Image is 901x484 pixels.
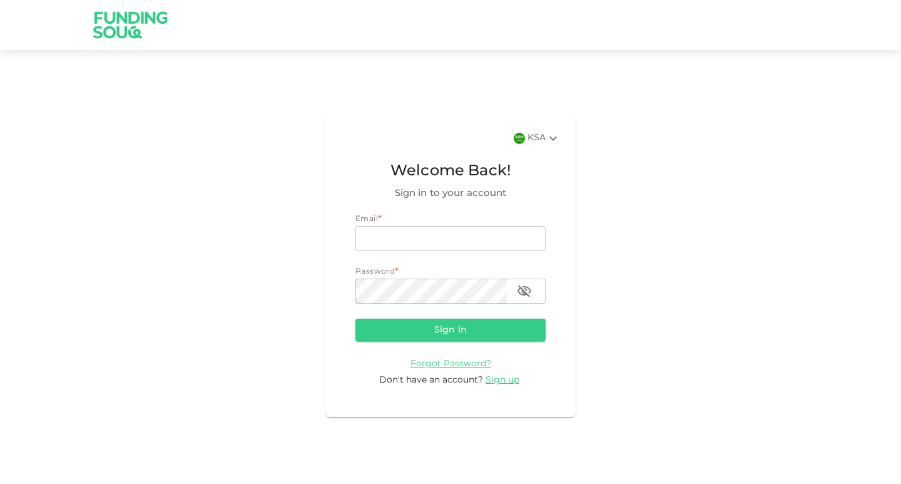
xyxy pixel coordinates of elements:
div: KSA [527,131,561,146]
span: Don't have an account? [379,376,483,384]
button: Sign in [355,319,546,341]
span: Email [355,215,378,223]
input: password [355,279,507,304]
input: email [355,226,546,251]
span: Welcome Back! [355,160,546,183]
span: Sign in to your account [355,186,546,201]
img: flag-sa.b9a346574cdc8950dd34b50780441f57.svg [514,133,525,144]
span: Password [355,268,395,275]
a: Forgot Password? [410,359,491,368]
span: Sign up [486,376,519,384]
